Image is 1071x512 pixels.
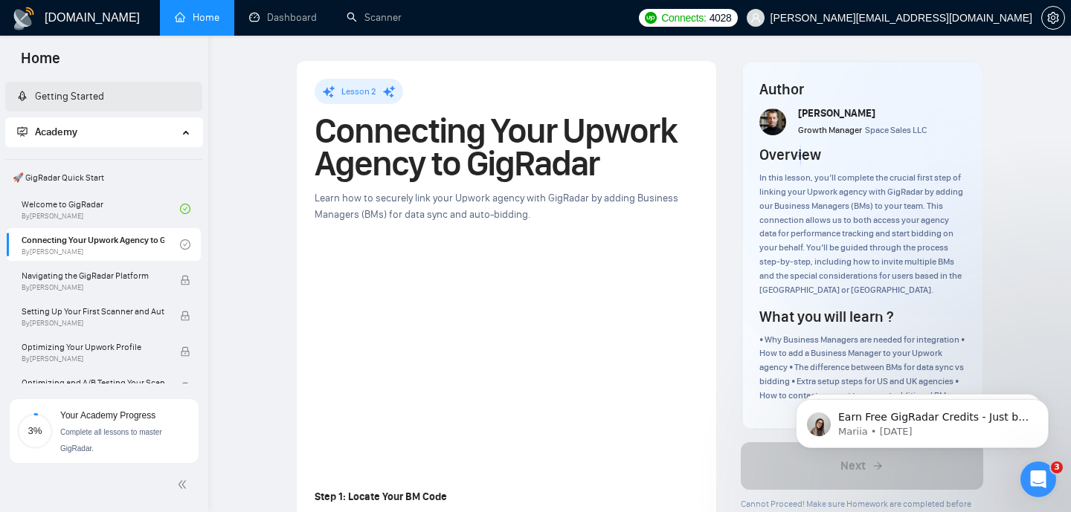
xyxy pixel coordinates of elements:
[17,126,28,137] span: fund-projection-screen
[22,192,180,225] a: Welcome to GigRadarBy[PERSON_NAME]
[180,275,190,285] span: lock
[341,86,376,97] span: Lesson 2
[22,268,164,283] span: Navigating the GigRadar Platform
[249,11,317,24] a: dashboardDashboard
[7,163,201,192] span: 🚀 GigRadar Quick Start
[645,12,657,24] img: upwork-logo.png
[773,368,1071,472] iframe: Intercom notifications message
[1041,6,1065,30] button: setting
[315,490,447,503] strong: Step 1: Locate Your BM Code
[22,354,164,363] span: By [PERSON_NAME]
[60,410,155,421] span: Your Academy Progress
[750,13,761,23] span: user
[22,228,180,261] a: Connecting Your Upwork Agency to GigRadarBy[PERSON_NAME]
[798,107,875,120] span: [PERSON_NAME]
[175,11,219,24] a: homeHome
[177,477,192,492] span: double-left
[17,90,104,103] a: rocketGetting Started
[1042,12,1064,24] span: setting
[22,319,164,328] span: By [PERSON_NAME]
[315,114,698,180] h1: Connecting Your Upwork Agency to GigRadar
[798,125,862,135] span: Growth Manager
[759,108,786,135] img: vlad-t.jpg
[710,10,732,26] span: 4028
[347,11,402,24] a: searchScanner
[1051,461,1063,473] span: 3
[9,48,72,79] span: Home
[180,311,190,321] span: lock
[22,283,164,292] span: By [PERSON_NAME]
[22,304,164,319] span: Setting Up Your First Scanner and Auto-Bidder
[17,126,77,138] span: Academy
[315,192,678,221] span: Learn how to securely link your Upwork agency with GigRadar by adding Business Managers (BMs) for...
[759,144,821,165] h4: Overview
[60,428,162,453] span: Complete all lessons to master GigRadar.
[759,306,893,327] h4: What you will learn ?
[741,442,984,490] button: Next
[22,340,164,354] span: Optimizing Your Upwork Profile
[661,10,706,26] span: Connects:
[759,171,965,297] div: In this lesson, you’ll complete the crucial first step of linking your Upwork agency with GigRada...
[1020,461,1056,497] iframe: Intercom live chat
[759,333,965,403] div: • Why Business Managers are needed for integration • How to add a Business Manager to your Upwork...
[12,7,36,30] img: logo
[180,346,190,357] span: lock
[5,82,202,111] li: Getting Started
[759,79,965,100] h4: Author
[22,375,164,390] span: Optimizing and A/B Testing Your Scanner for Better Results
[35,126,77,138] span: Academy
[865,125,927,135] span: Space Sales LLC
[180,239,190,250] span: check-circle
[180,382,190,392] span: lock
[180,204,190,214] span: check-circle
[17,426,53,435] span: 3%
[1041,12,1065,24] a: setting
